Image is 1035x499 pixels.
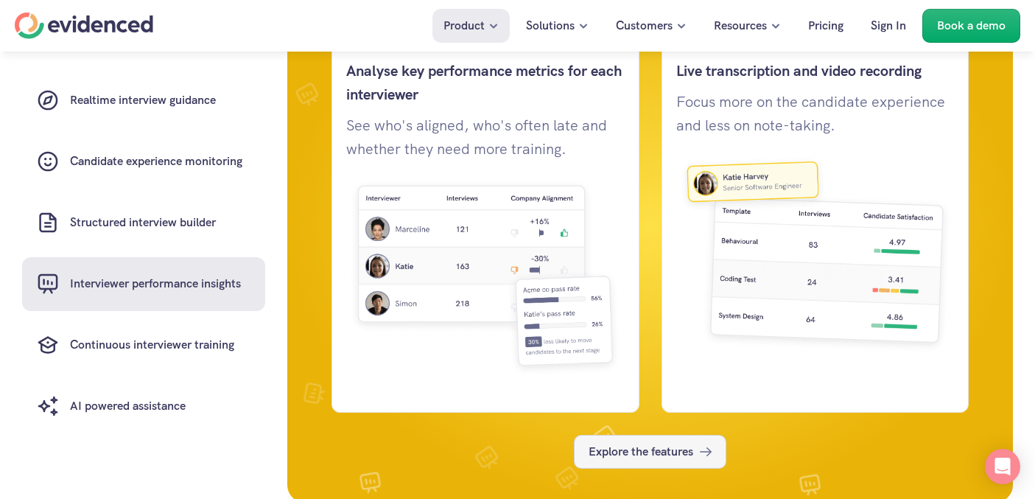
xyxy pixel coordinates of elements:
[346,114,625,161] p: See who's aligned, who's often late and whether they need more training.
[797,9,855,43] a: Pricing
[346,178,625,379] img: ""
[616,16,673,35] p: Customers
[22,380,265,433] a: AI powered assistance
[937,16,1006,35] p: Book a demo
[70,336,234,355] h6: Continuous interviewer training
[22,318,265,372] a: Continuous interviewer training
[589,442,693,461] p: Explore the features
[70,91,216,111] h6: Realtime interview guidance
[808,16,843,35] p: Pricing
[676,90,955,137] p: Focus more on the candidate experience and less on note-taking.
[871,16,906,35] p: Sign In
[985,449,1020,484] div: Open Intercom Messenger
[574,435,726,469] a: Explore the features
[70,214,216,233] h6: Structured interview builder
[860,9,917,43] a: Sign In
[443,16,485,35] p: Product
[70,275,241,294] h6: Interviewer performance insights
[70,397,186,416] h6: AI powered assistance
[22,257,265,311] a: Interviewer performance insights
[346,59,625,106] h5: Analyse key performance metrics for each interviewer
[714,16,767,35] p: Resources
[70,153,242,172] h6: Candidate experience monitoring
[676,59,955,83] h5: Live transcription and video recording
[22,74,265,128] a: Realtime interview guidance
[526,16,575,35] p: Solutions
[22,196,265,250] a: Structured interview builder
[922,9,1020,43] a: Book a demo
[22,135,265,189] a: Candidate experience monitoring
[676,154,955,355] img: ""
[15,13,153,39] a: Home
